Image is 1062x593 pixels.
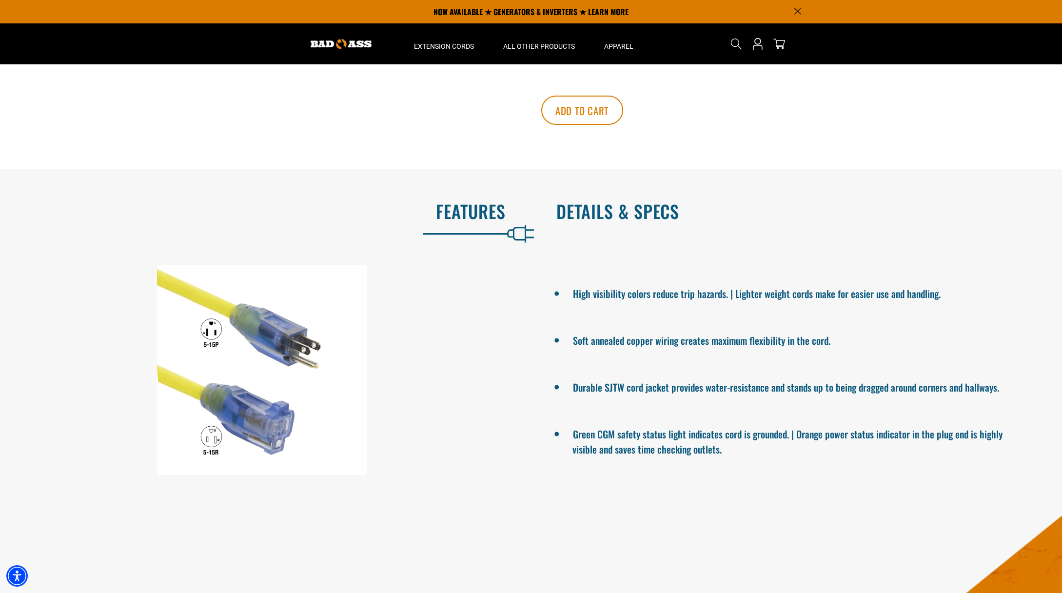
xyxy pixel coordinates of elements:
summary: Extension Cords [399,23,489,64]
summary: Search [728,36,744,52]
h2: Details & Specs [556,201,1042,221]
li: Soft annealed copper wiring creates maximum flexibility in the cord. [572,331,1028,348]
li: Green CGM safety status light indicates cord is grounded. | Orange power status indicator in the ... [572,424,1028,456]
li: High visibility colors reduce trip hazards. | Lighter weight cords make for easier use and handling. [572,284,1028,301]
a: cart [771,38,787,50]
button: Add to cart [541,96,623,125]
span: Extension Cords [414,42,474,51]
img: Bad Ass Extension Cords [311,39,372,49]
div: Accessibility Menu [6,565,28,587]
span: All Other Products [503,42,575,51]
span: Apparel [604,42,633,51]
summary: All Other Products [489,23,590,64]
summary: Apparel [590,23,648,64]
li: Durable SJTW cord jacket provides water-resistance and stands up to being dragged around corners ... [572,377,1028,395]
a: Open this option [750,23,766,64]
h2: Features [20,201,506,221]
